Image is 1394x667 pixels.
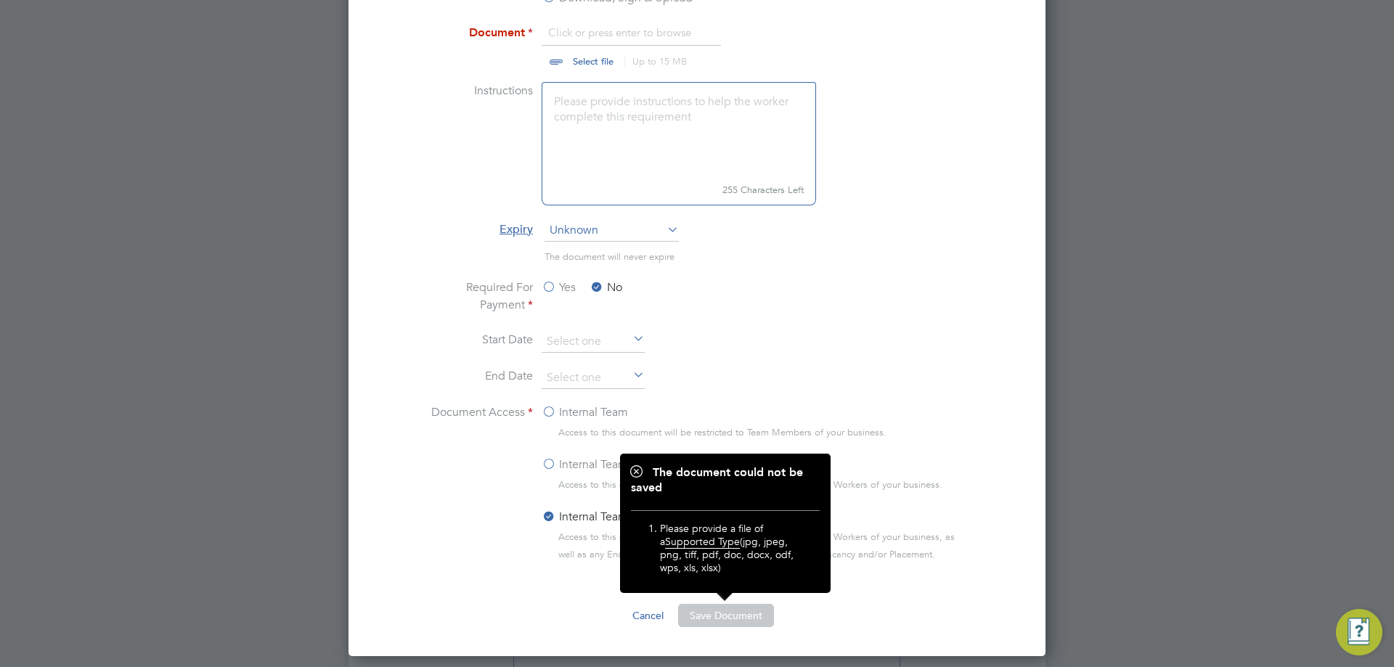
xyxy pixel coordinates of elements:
[660,522,805,582] li: Please provide a file of a (jpg, jpeg, png, tiff, pdf, doc, docx, odf, wps, xls, xlsx)
[542,279,576,296] label: Yes
[424,331,533,350] label: Start Date
[542,367,645,389] input: Select one
[424,404,533,575] label: Document Access
[424,82,533,202] label: Instructions
[558,528,970,563] span: Access to this document will be restricted to Team Members and Workers of your business, as well ...
[545,220,679,242] span: Unknown
[542,456,684,473] label: Internal Team & Workers
[558,424,886,441] span: Access to this document will be restricted to Team Members of your business.
[590,279,622,296] label: No
[542,404,628,421] label: Internal Team
[631,465,820,496] h1: The document could not be saved
[1336,609,1382,655] button: Engage Resource Center
[665,535,740,549] span: Supported Type
[424,24,533,65] label: Document
[542,508,743,525] label: Internal Team, Workers & End Hirers
[424,367,533,386] label: End Date
[542,176,816,205] small: 255 Characters Left
[678,604,774,627] button: Save Document
[621,604,675,627] button: Cancel
[542,331,645,353] input: Select one
[558,476,942,494] span: Access to this document will be restricted to Team Members and Workers of your business.
[545,250,674,263] span: The document will never expire
[500,222,533,237] span: Expiry
[424,279,533,314] label: Required For Payment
